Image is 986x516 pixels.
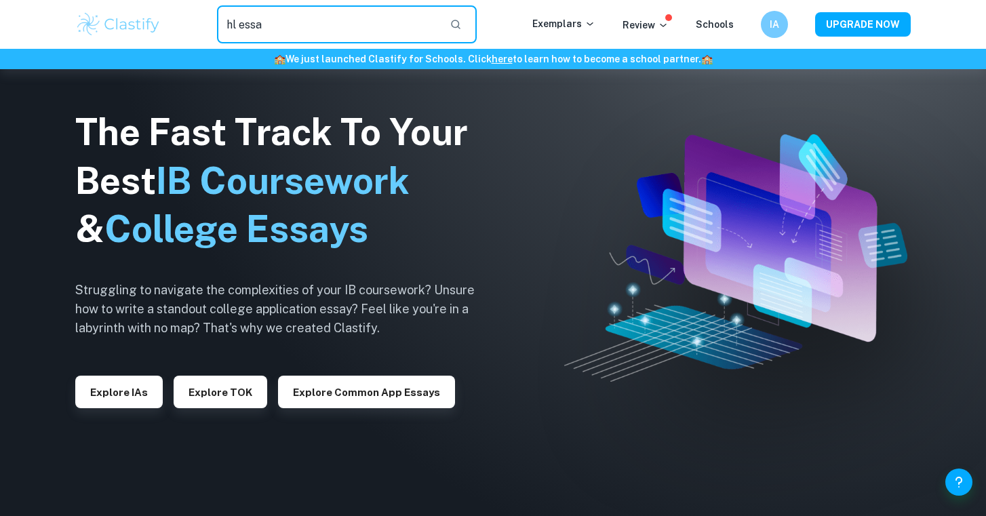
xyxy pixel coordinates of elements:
span: IB Coursework [156,159,410,202]
img: Clastify logo [75,11,161,38]
span: 🏫 [274,54,285,64]
button: Help and Feedback [945,469,972,496]
button: Explore Common App essays [278,376,455,408]
a: here [492,54,513,64]
span: College Essays [104,207,368,250]
button: Explore TOK [174,376,267,408]
a: Explore TOK [174,385,267,398]
input: Search for any exemplars... [217,5,439,43]
button: IA [761,11,788,38]
a: Explore IAs [75,385,163,398]
button: Explore IAs [75,376,163,408]
a: Schools [696,19,734,30]
p: Exemplars [532,16,595,31]
h1: The Fast Track To Your Best & [75,108,496,254]
a: Explore Common App essays [278,385,455,398]
button: UPGRADE NOW [815,12,911,37]
h6: We just launched Clastify for Schools. Click to learn how to become a school partner. [3,52,983,66]
img: Clastify hero [564,134,907,382]
h6: Struggling to navigate the complexities of your IB coursework? Unsure how to write a standout col... [75,281,496,338]
p: Review [623,18,669,33]
span: 🏫 [701,54,713,64]
h6: IA [767,17,783,32]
